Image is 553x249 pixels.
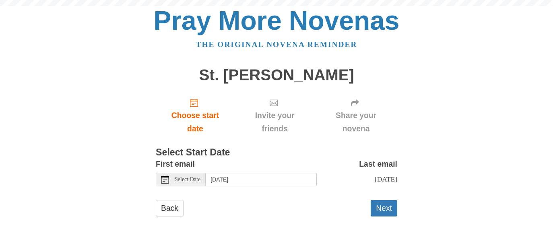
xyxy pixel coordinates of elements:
[315,92,397,139] div: Click "Next" to confirm your start date first.
[156,200,184,216] a: Back
[156,157,195,171] label: First email
[375,175,397,183] span: [DATE]
[175,177,200,182] span: Select Date
[235,92,315,139] div: Click "Next" to confirm your start date first.
[323,109,389,135] span: Share your novena
[156,147,397,158] h3: Select Start Date
[243,109,307,135] span: Invite your friends
[164,109,227,135] span: Choose start date
[371,200,397,216] button: Next
[156,67,397,84] h1: St. [PERSON_NAME]
[359,157,397,171] label: Last email
[156,92,235,139] a: Choose start date
[154,6,400,35] a: Pray More Novenas
[196,40,357,49] a: The original novena reminder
